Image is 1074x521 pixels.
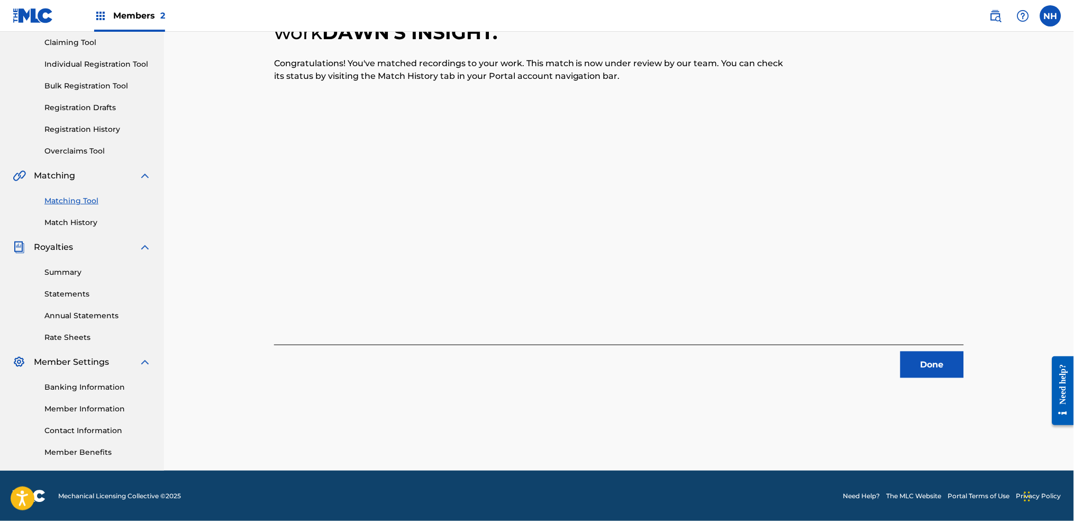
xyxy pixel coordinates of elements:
a: Annual Statements [44,310,151,321]
img: MLC Logo [13,8,53,23]
img: Matching [13,169,26,182]
a: The MLC Website [887,491,942,501]
a: Public Search [985,5,1006,26]
a: Portal Terms of Use [948,491,1010,501]
span: Mechanical Licensing Collective © 2025 [58,491,181,501]
a: Individual Registration Tool [44,59,151,70]
a: Rate Sheets [44,332,151,343]
a: Overclaims Tool [44,146,151,157]
a: Banking Information [44,382,151,393]
a: Registration History [44,124,151,135]
img: expand [139,356,151,369]
img: Royalties [13,241,25,254]
span: Member Settings [34,356,109,369]
span: Matching [34,169,75,182]
img: Member Settings [13,356,25,369]
img: expand [139,241,151,254]
div: Help [1013,5,1034,26]
a: Privacy Policy [1016,491,1061,501]
img: help [1017,10,1030,22]
a: Match History [44,217,151,228]
a: Bulk Registration Tool [44,80,151,92]
button: Done [900,352,964,378]
a: Registration Drafts [44,102,151,113]
a: Matching Tool [44,195,151,206]
iframe: Resource Center [1044,348,1074,434]
p: Congratulations! You've matched recordings to your work. This match is now under review by our te... [274,57,791,83]
a: Member Benefits [44,447,151,458]
img: expand [139,169,151,182]
span: 2 [160,11,165,21]
span: Members [113,10,165,22]
div: User Menu [1040,5,1061,26]
div: Drag [1024,481,1031,513]
a: Contact Information [44,425,151,436]
a: Statements [44,289,151,300]
img: logo [13,490,45,502]
a: Need Help? [843,491,880,501]
img: search [989,10,1002,22]
a: Summary [44,267,151,278]
span: Royalties [34,241,73,254]
img: Top Rightsholders [94,10,107,22]
a: Claiming Tool [44,37,151,48]
a: Member Information [44,403,151,415]
iframe: Chat Widget [1021,470,1074,521]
